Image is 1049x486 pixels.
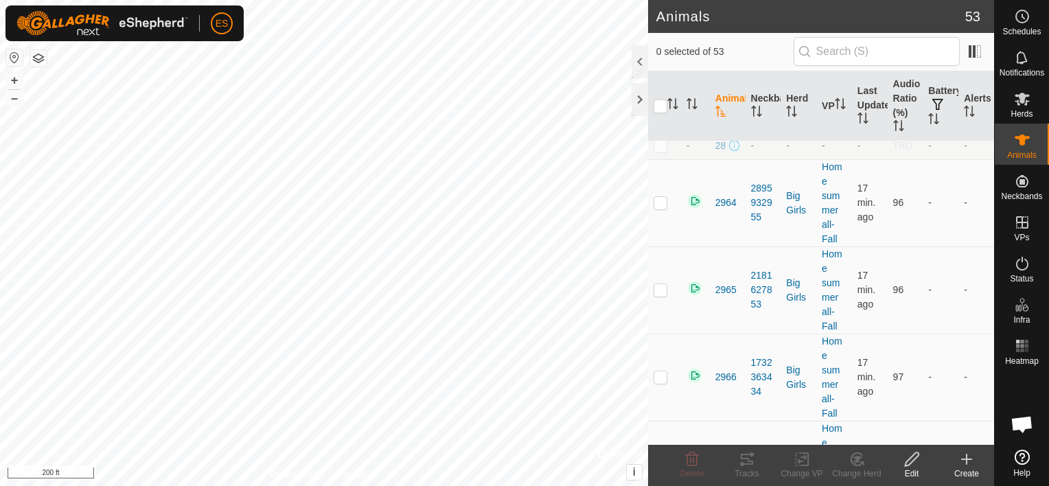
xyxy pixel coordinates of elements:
p-sorticon: Activate to sort [687,100,698,111]
div: Open chat [1002,404,1043,445]
a: Help [995,444,1049,483]
a: Home summer all-Fall [822,161,842,244]
span: 96 [893,284,904,295]
span: Neckbands [1001,192,1042,200]
div: 2895932955 [751,181,776,224]
h2: Animals [656,8,965,25]
span: 96 [893,197,904,208]
img: returning on [687,367,703,384]
div: 1732363434 [751,356,776,399]
span: Animals [1007,151,1037,159]
a: Contact Us [338,468,378,481]
div: Big Girls [786,189,811,218]
button: – [6,90,23,106]
a: Privacy Policy [270,468,321,481]
div: 2181627853 [751,268,776,312]
span: 28 [715,139,726,153]
span: - [857,140,861,151]
p-sorticon: Activate to sort [857,115,868,126]
p-sorticon: Activate to sort [964,108,975,119]
span: Sep 28, 2025, 10:06 AM [857,357,875,397]
th: Audio Ratio (%) [888,71,923,141]
td: - [923,334,958,421]
app-display-virtual-paddock-transition: - [822,140,825,151]
th: Herd [781,71,816,141]
p-sorticon: Activate to sort [715,108,726,119]
th: Neckband [746,71,781,141]
span: Infra [1013,316,1030,324]
div: Tracks [719,467,774,480]
a: Home summer all-Fall [822,248,842,332]
button: Reset Map [6,49,23,66]
input: Search (S) [794,37,960,66]
span: 2965 [715,283,737,297]
div: 3242977764 [751,443,776,486]
p-sorticon: Activate to sort [786,108,797,119]
img: Gallagher Logo [16,11,188,36]
span: Status [1010,275,1033,283]
span: Notifications [1000,69,1044,77]
p-sorticon: Activate to sort [893,122,904,133]
span: 0 selected of 53 [656,45,794,59]
p-sorticon: Activate to sort [667,100,678,111]
p-sorticon: Activate to sort [751,108,762,119]
td: - [958,246,994,334]
span: 97 [893,371,904,382]
span: Sep 28, 2025, 10:06 AM [857,270,875,310]
img: returning on [687,193,703,209]
th: Last Updated [852,71,888,141]
th: Alerts [958,71,994,141]
div: - [786,139,811,153]
div: Change Herd [829,467,884,480]
div: - [751,139,776,153]
span: TBD [893,140,912,151]
span: Help [1013,469,1030,477]
span: 2966 [715,370,737,384]
span: ES [216,16,229,31]
span: VPs [1014,233,1029,242]
img: returning on [687,280,703,297]
th: Battery [923,71,958,141]
td: - [958,334,994,421]
th: VP [816,71,852,141]
td: - [958,132,994,159]
span: i [633,466,636,478]
div: Edit [884,467,939,480]
button: Map Layers [30,50,47,67]
td: - [923,246,958,334]
span: Heatmap [1005,357,1039,365]
span: Herds [1011,110,1033,118]
div: Change VP [774,467,829,480]
th: Animal [710,71,746,141]
button: i [627,465,642,480]
button: + [6,72,23,89]
span: 2964 [715,196,737,210]
div: Big Girls [786,363,811,392]
td: - [923,159,958,246]
p-sorticon: Activate to sort [928,115,939,126]
span: 53 [965,6,980,27]
td: - [923,132,958,159]
div: Create [939,467,994,480]
a: Home summer all-Fall [822,336,842,419]
span: Sep 28, 2025, 10:07 AM [857,183,875,222]
div: Big Girls [786,276,811,305]
span: Schedules [1002,27,1041,36]
p-sorticon: Activate to sort [835,100,846,111]
span: - [687,140,690,151]
td: - [958,159,994,246]
span: Delete [680,469,704,478]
